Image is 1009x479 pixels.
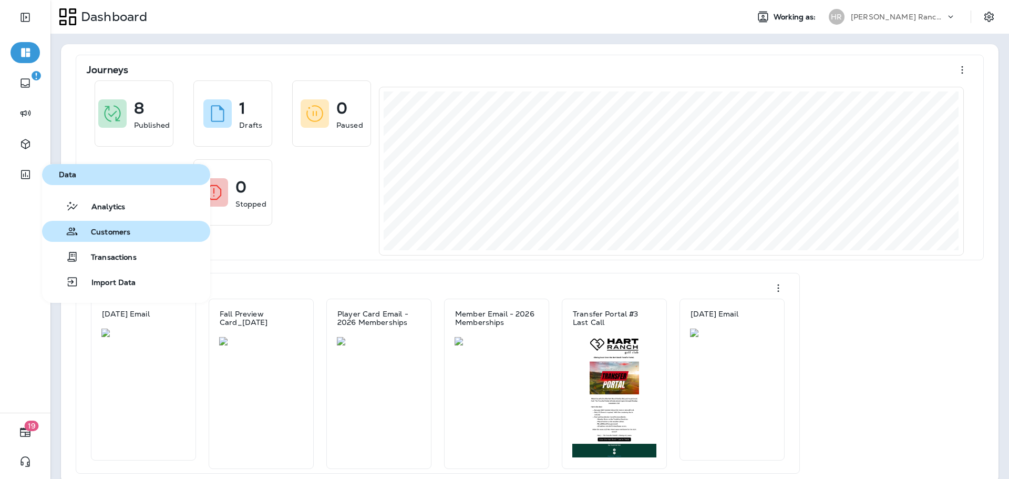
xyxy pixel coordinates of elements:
span: Import Data [79,278,136,288]
span: 19 [25,421,39,431]
img: c4827fdd-7406-4605-b9d4-89aa359bcf0c.jpg [337,337,421,345]
button: Customers [42,221,210,242]
button: Settings [980,7,998,26]
p: 0 [336,103,347,114]
img: 7384bab5-9e38-4a23-8714-c7e5bcb1ea57.jpg [455,337,539,345]
p: [PERSON_NAME] Ranch Golf Club [851,13,945,21]
div: HR [829,9,845,25]
p: Dashboard [77,9,147,25]
p: Journeys [87,65,128,75]
p: Paused [336,120,363,130]
p: 8 [134,103,144,114]
button: Analytics [42,196,210,217]
img: 67b7d7b5-49ee-4083-91df-344035b80c7a.jpg [219,337,303,345]
button: Import Data [42,271,210,292]
span: Data [46,170,206,179]
p: Player Card Email - 2026 Memberships [337,310,420,327]
span: Transactions [78,253,137,263]
p: 0 [235,182,246,192]
p: Drafts [239,120,262,130]
button: Transactions [42,246,210,267]
p: Stopped [235,199,266,209]
p: Member Email - 2026 Memberships [455,310,538,327]
span: Working as: [774,13,818,22]
button: Expand Sidebar [11,7,40,28]
p: [DATE] Email [102,310,150,318]
img: a753dd2f-b27b-45b1-8e4e-69fdd7b23c57.jpg [690,329,774,337]
img: d3b97b0e-9230-4174-895c-13b5d946b85c.jpg [101,329,186,337]
span: Customers [78,228,130,238]
p: 1 [239,103,245,114]
p: Published [134,120,170,130]
img: 8d02ef8b-877b-4331-939a-d76a64a1a01f.jpg [572,337,656,457]
p: Fall Preview Card_[DATE] [220,310,303,327]
span: Analytics [79,202,125,212]
p: [DATE] Email [691,310,738,318]
button: Data [42,164,210,185]
p: Transfer Portal #3 Last Call [573,310,656,327]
